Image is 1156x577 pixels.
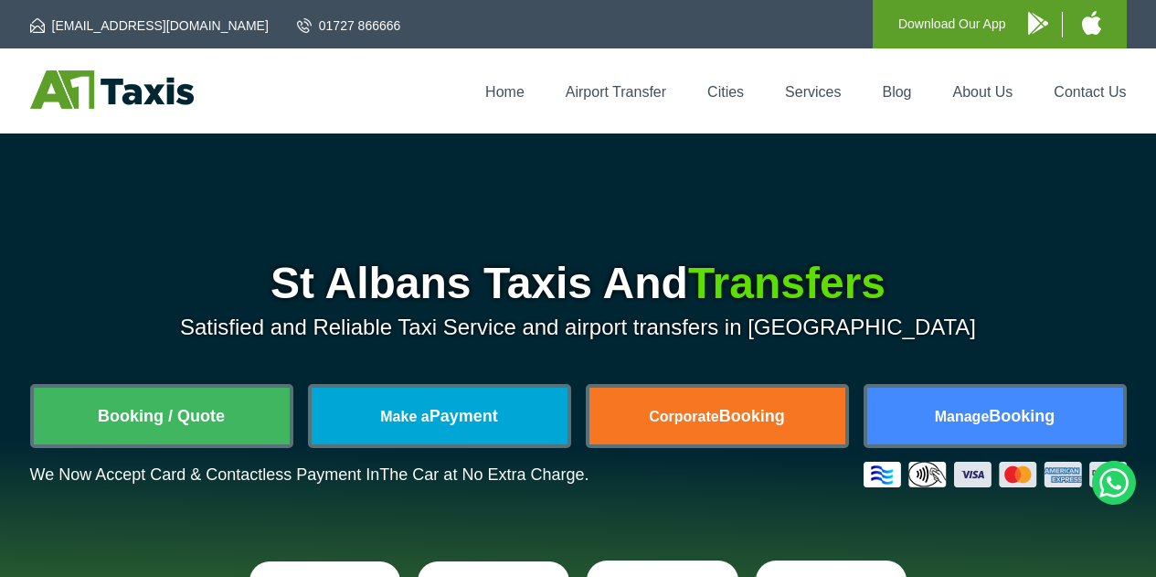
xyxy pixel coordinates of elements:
[30,70,194,109] img: A1 Taxis St Albans LTD
[649,409,718,424] span: Corporate
[485,84,525,100] a: Home
[312,388,567,444] a: Make aPayment
[379,465,589,484] span: The Car at No Extra Charge.
[34,388,290,444] a: Booking / Quote
[297,16,401,35] a: 01727 866666
[30,16,269,35] a: [EMAIL_ADDRESS][DOMAIN_NAME]
[30,315,1127,340] p: Satisfied and Reliable Taxi Service and airport transfers in [GEOGRAPHIC_DATA]
[864,462,1127,487] img: Credit And Debit Cards
[1028,12,1048,35] img: A1 Taxis Android App
[882,84,911,100] a: Blog
[589,388,845,444] a: CorporateBooking
[1082,11,1101,35] img: A1 Taxis iPhone App
[898,13,1006,36] p: Download Our App
[566,84,666,100] a: Airport Transfer
[30,465,589,485] p: We Now Accept Card & Contactless Payment In
[953,84,1013,100] a: About Us
[707,84,744,100] a: Cities
[380,409,429,424] span: Make a
[30,262,1127,305] h1: St Albans Taxis And
[785,84,841,100] a: Services
[1054,84,1126,100] a: Contact Us
[688,259,886,307] span: Transfers
[867,388,1123,444] a: ManageBooking
[935,409,990,424] span: Manage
